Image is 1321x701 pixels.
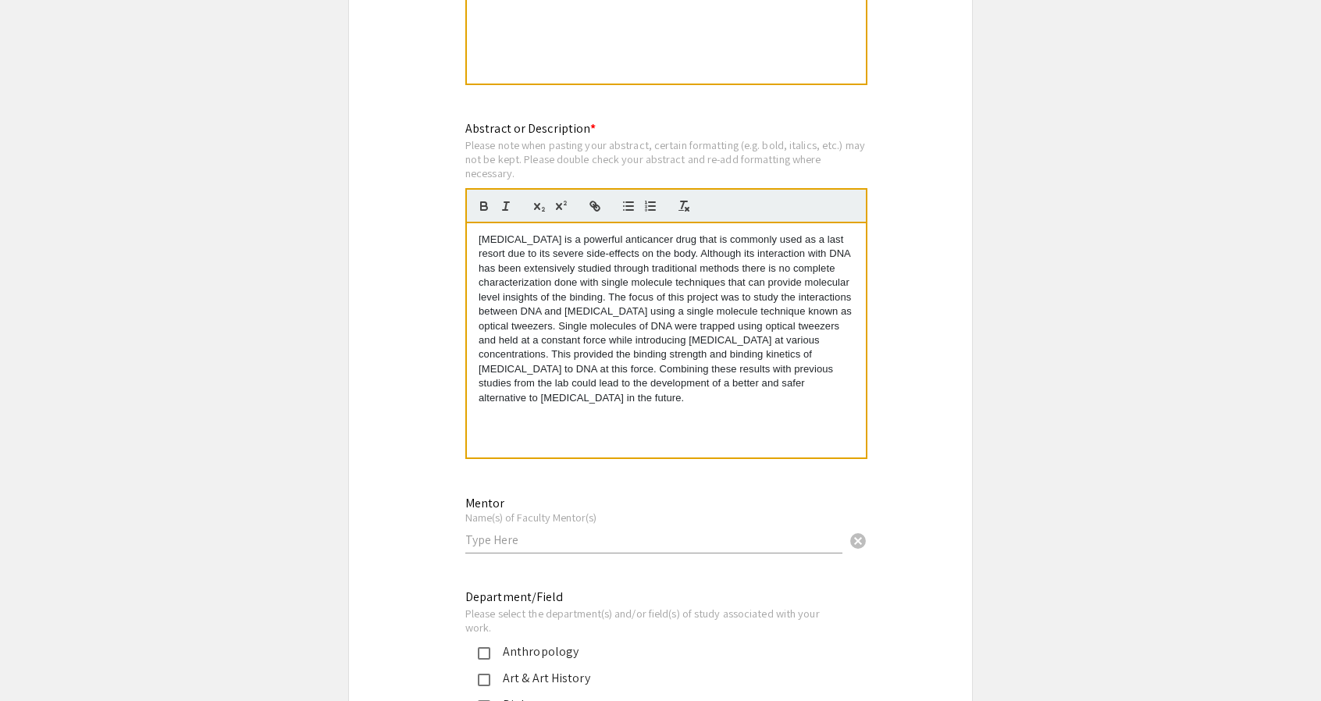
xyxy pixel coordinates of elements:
span: cancel [849,532,867,550]
input: Type Here [465,532,842,548]
div: Anthropology [490,642,818,661]
button: Clear [842,525,874,556]
div: Name(s) of Faculty Mentor(s) [465,511,842,525]
div: Please note when pasting your abstract, certain formatting (e.g. bold, italics, etc.) may not be ... [465,138,867,180]
div: Art & Art History [490,669,818,688]
mat-label: Mentor [465,495,504,511]
mat-label: Abstract or Description [465,120,596,137]
p: [MEDICAL_DATA] is a powerful anticancer drug that is commonly used as a last resort due to its se... [479,233,854,405]
mat-label: Department/Field [465,589,564,605]
div: Please select the department(s) and/or field(s) of study associated with your work. [465,607,831,634]
iframe: Chat [12,631,66,689]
